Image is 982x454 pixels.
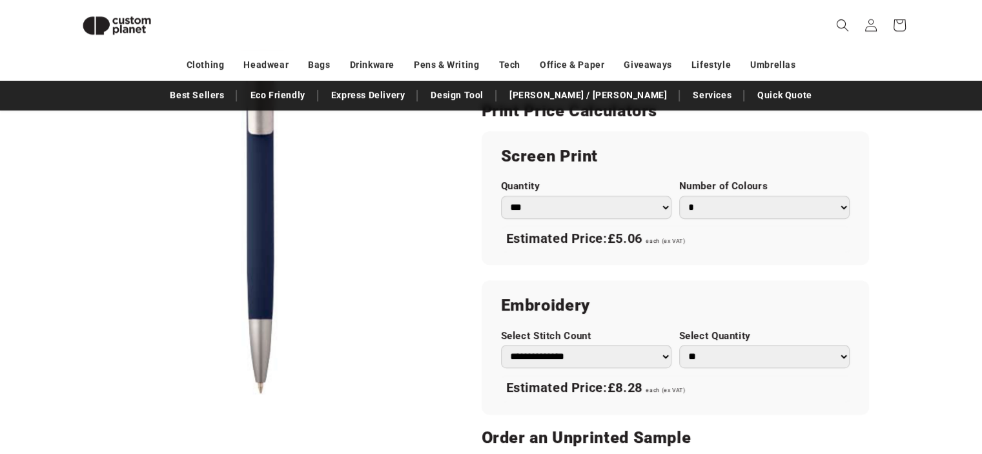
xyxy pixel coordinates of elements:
a: Headwear [243,54,289,76]
a: Umbrellas [750,54,795,76]
label: Select Quantity [679,330,850,342]
span: each (ex VAT) [646,387,685,393]
label: Select Stitch Count [501,330,671,342]
a: Express Delivery [325,84,412,107]
a: Best Sellers [163,84,230,107]
a: Bags [308,54,330,76]
a: Lifestyle [691,54,731,76]
a: Giveaways [624,54,671,76]
h2: Order an Unprinted Sample [482,428,869,448]
span: each (ex VAT) [646,238,685,244]
a: Pens & Writing [414,54,479,76]
a: [PERSON_NAME] / [PERSON_NAME] [503,84,673,107]
a: Tech [498,54,520,76]
h2: Print Price Calculators [482,101,869,121]
a: Services [686,84,738,107]
iframe: Chat Widget [766,315,982,454]
a: Eco Friendly [243,84,311,107]
summary: Search [828,11,857,39]
a: Design Tool [424,84,490,107]
img: Custom Planet [72,5,162,46]
span: £5.06 [608,231,642,246]
div: Estimated Price: [501,375,850,402]
media-gallery: Gallery Viewer [72,19,449,397]
label: Number of Colours [679,180,850,192]
span: £8.28 [608,380,642,395]
h2: Embroidery [501,295,850,316]
label: Quantity [501,180,671,192]
h2: Screen Print [501,146,850,167]
a: Drinkware [350,54,394,76]
a: Quick Quote [751,84,819,107]
a: Office & Paper [540,54,604,76]
div: Estimated Price: [501,225,850,253]
a: Clothing [187,54,225,76]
